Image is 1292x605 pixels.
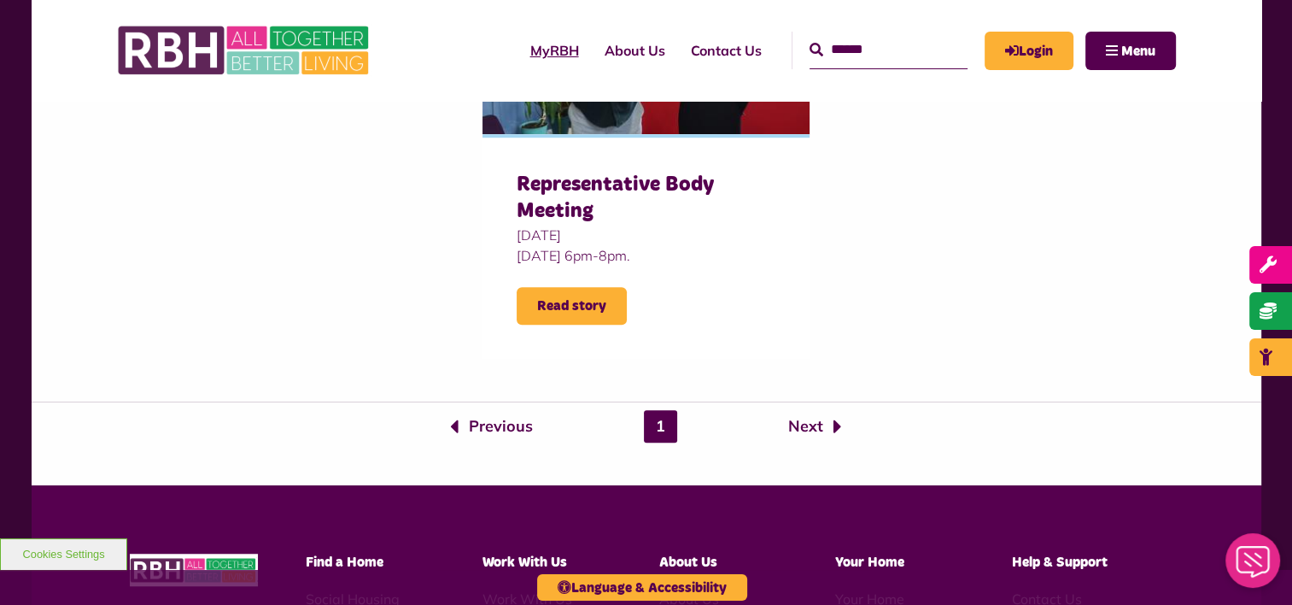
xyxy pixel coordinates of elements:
a: Contact Us [678,27,775,73]
span: Your Home [835,555,904,569]
span: [DATE] [517,225,775,245]
button: Language & Accessibility [537,574,747,601]
span: Menu [1121,44,1155,58]
img: RBH [117,17,373,84]
h3: Representative Body Meeting [517,172,775,225]
input: Search [810,32,968,68]
div: [DATE] 6pm-8pm. [517,245,775,266]
a: Next page [788,415,842,438]
a: MyRBH [517,27,592,73]
img: RBH [130,554,258,587]
button: Navigation [1085,32,1176,70]
span: Help & Support [1012,555,1108,569]
span: About Us [658,555,716,569]
a: 1 [644,410,677,443]
a: Previous page [450,415,533,438]
iframe: Netcall Web Assistant for live chat [1215,528,1292,605]
span: Find a Home [306,555,383,569]
a: MyRBH [985,32,1073,70]
span: Work With Us [482,555,567,569]
span: Read story [517,287,627,325]
a: About Us [592,27,678,73]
